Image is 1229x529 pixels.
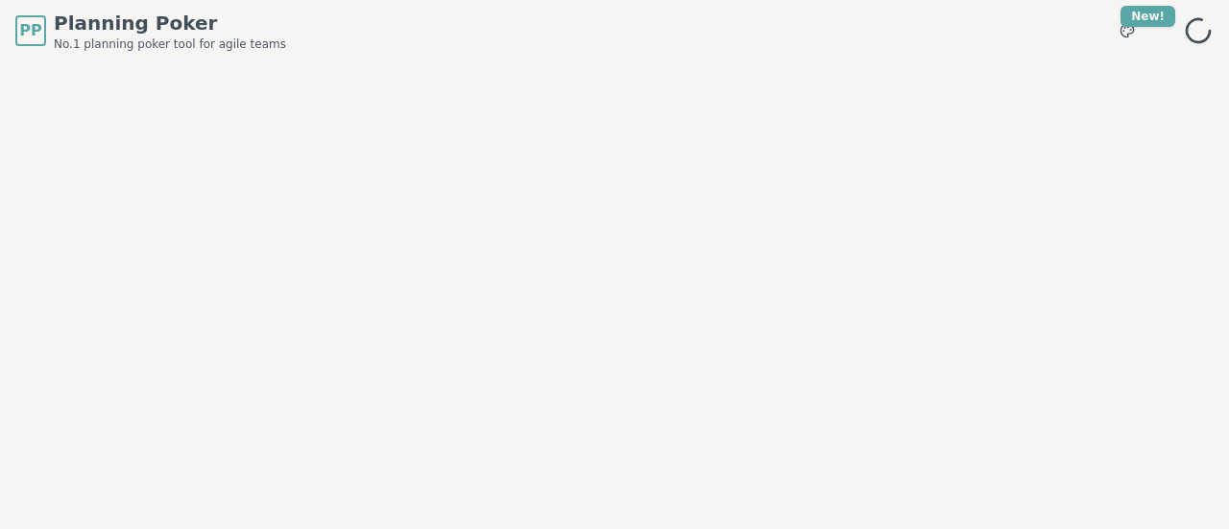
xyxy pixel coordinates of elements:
a: PPPlanning PokerNo.1 planning poker tool for agile teams [15,10,286,52]
span: Planning Poker [54,10,286,36]
button: New! [1110,13,1145,48]
div: New! [1121,6,1175,27]
span: PP [19,19,41,42]
span: No.1 planning poker tool for agile teams [54,36,286,52]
